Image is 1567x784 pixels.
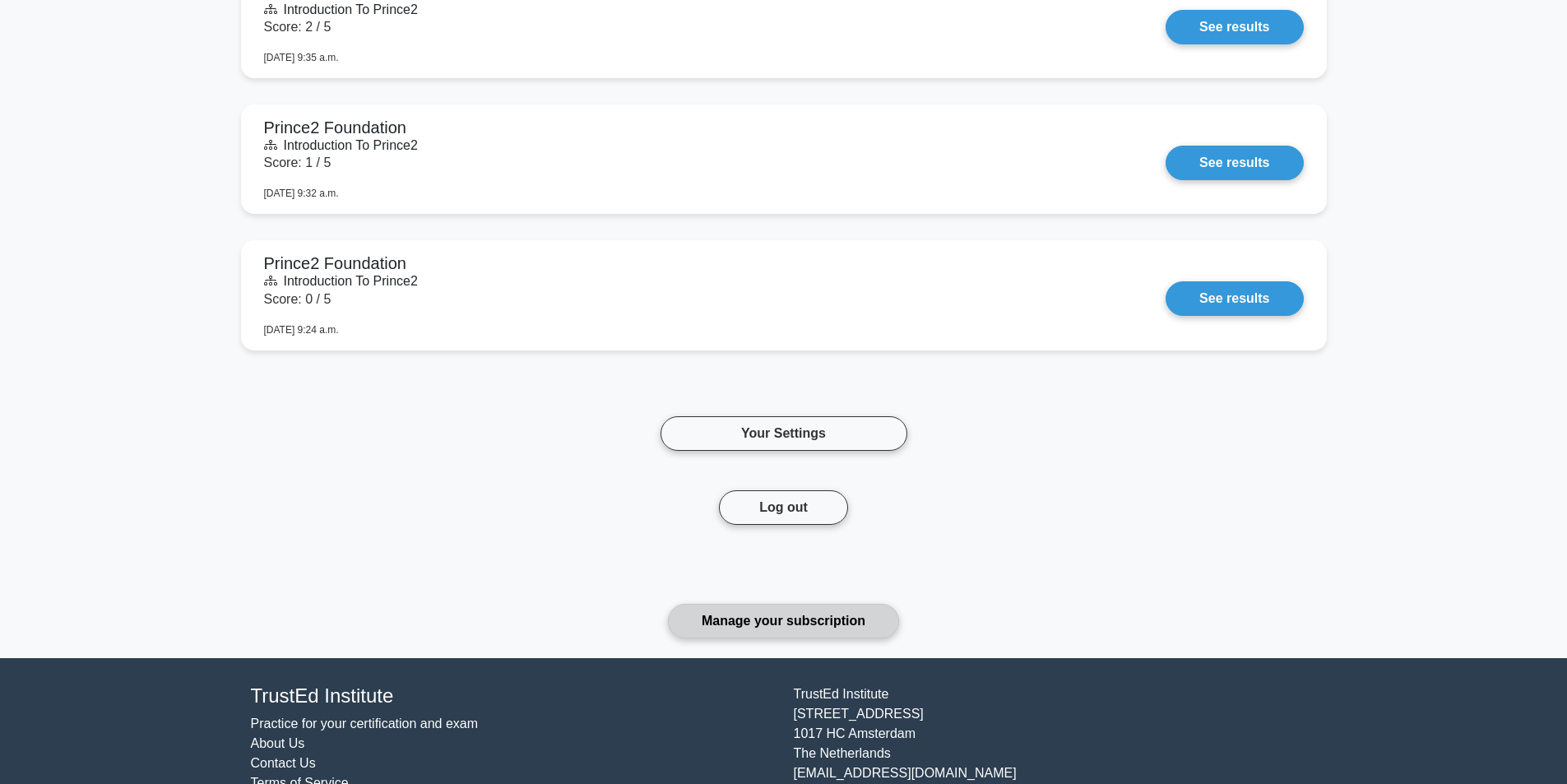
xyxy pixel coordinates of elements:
[719,490,848,525] button: Log out
[1166,146,1303,180] a: See results
[668,604,899,638] a: Manage your subscription
[251,756,316,770] a: Contact Us
[1166,281,1303,316] a: See results
[661,416,907,451] a: Your Settings
[251,717,479,731] a: Practice for your certification and exam
[251,736,305,750] a: About Us
[251,684,774,708] h4: TrustEd Institute
[1166,10,1303,44] a: See results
